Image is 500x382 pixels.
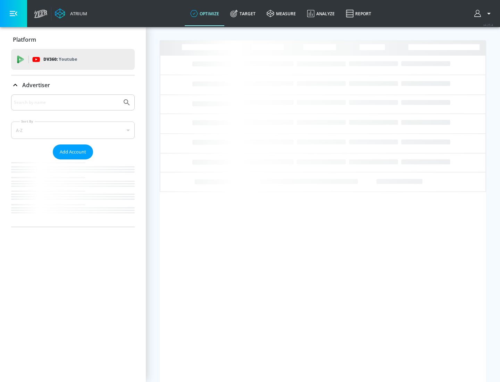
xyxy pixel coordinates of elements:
p: DV360: [43,56,77,63]
p: Platform [13,36,36,43]
a: optimize [185,1,225,26]
a: Analyze [301,1,340,26]
p: Advertiser [22,81,50,89]
span: v 4.25.4 [483,23,493,27]
div: A-Z [11,122,135,139]
div: Platform [11,30,135,49]
p: Youtube [59,56,77,63]
div: Advertiser [11,94,135,227]
button: Add Account [53,144,93,159]
div: Advertiser [11,75,135,95]
div: Atrium [67,10,87,17]
a: Target [225,1,261,26]
div: DV360: Youtube [11,49,135,70]
span: Add Account [60,148,86,156]
a: Report [340,1,377,26]
input: Search by name [14,98,119,107]
label: Sort By [20,119,35,124]
a: Atrium [55,8,87,19]
nav: list of Advertiser [11,159,135,227]
a: measure [261,1,301,26]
